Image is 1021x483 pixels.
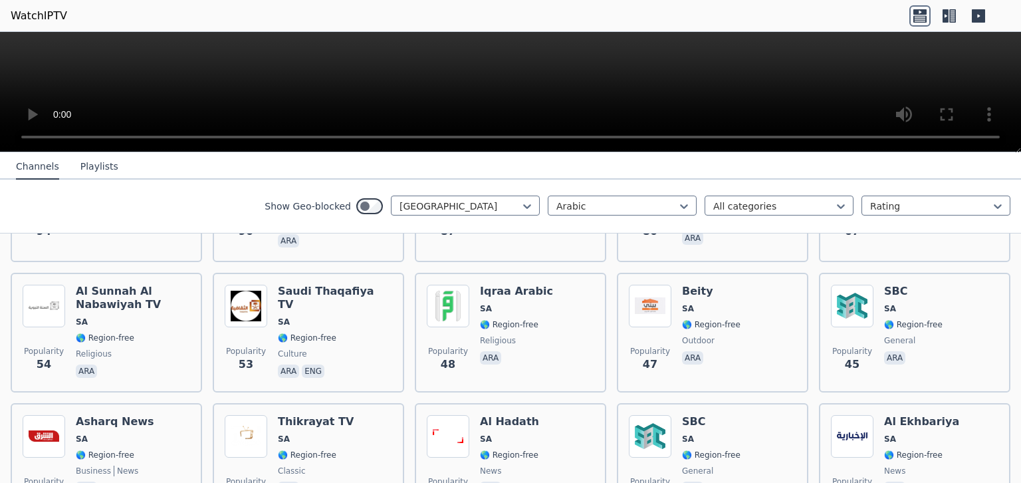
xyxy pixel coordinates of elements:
span: Popularity [630,346,670,357]
h6: Asharq News [76,415,154,428]
p: ara [682,351,703,365]
p: ara [76,365,97,378]
span: SA [76,434,88,444]
span: 🌎 Region-free [480,319,538,330]
span: 🌎 Region-free [884,450,943,460]
h6: Al Ekhbariya [884,415,959,428]
span: SA [76,317,88,327]
label: Show Geo-blocked [265,200,351,213]
h6: Al Sunnah Al Nabawiyah TV [76,285,190,311]
span: 🌎 Region-free [76,450,134,460]
span: religious [76,349,112,359]
span: SA [480,303,492,314]
span: 48 [441,357,455,373]
span: 🌎 Region-free [480,450,538,460]
p: ara [278,365,299,378]
span: SA [884,303,896,314]
a: WatchIPTV [11,8,67,24]
span: 47 [643,357,657,373]
span: business [76,466,111,476]
p: ara [884,351,905,365]
span: SA [682,434,694,444]
p: ara [278,234,299,247]
span: 🌎 Region-free [884,319,943,330]
span: SA [278,317,290,327]
img: Thikrayat TV [225,415,267,458]
img: Al Hadath [427,415,469,458]
h6: Iqraa Arabic [480,285,553,298]
span: news [114,466,138,476]
span: Popularity [428,346,468,357]
h6: Beity [682,285,740,298]
h6: SBC [884,285,943,298]
span: SA [480,434,492,444]
span: Popularity [832,346,872,357]
span: SA [278,434,290,444]
h6: SBC [682,415,740,428]
span: 53 [239,357,253,373]
span: Popularity [24,346,64,357]
span: 🌎 Region-free [682,319,740,330]
span: 45 [845,357,859,373]
span: 🌎 Region-free [278,333,336,343]
img: Al Ekhbariya [831,415,873,458]
p: ara [480,351,501,365]
span: news [884,466,905,476]
h6: Al Hadath [480,415,539,428]
img: Iqraa Arabic [427,285,469,327]
span: culture [278,349,307,359]
img: SBC [629,415,671,458]
h6: Thikrayat TV [278,415,354,428]
span: 🌎 Region-free [682,450,740,460]
span: outdoor [682,335,715,346]
span: 🌎 Region-free [278,450,336,460]
button: Playlists [80,154,118,180]
img: Beity [629,285,671,327]
span: 54 [37,357,51,373]
img: Saudi Thaqafiya TV [225,285,267,327]
img: Asharq News [23,415,65,458]
span: 🌎 Region-free [76,333,134,343]
p: eng [302,365,324,378]
span: general [884,335,915,346]
span: general [682,466,713,476]
img: Al Sunnah Al Nabawiyah TV [23,285,65,327]
span: classic [278,466,306,476]
button: Channels [16,154,59,180]
p: ara [682,232,703,245]
span: SA [682,303,694,314]
span: SA [884,434,896,444]
span: news [480,466,501,476]
img: SBC [831,285,873,327]
span: religious [480,335,516,346]
h6: Saudi Thaqafiya TV [278,285,392,311]
span: Popularity [226,346,266,357]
